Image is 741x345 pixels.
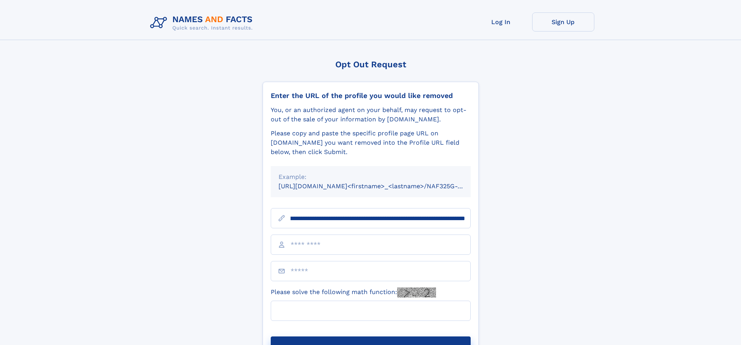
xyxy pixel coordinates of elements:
[271,129,471,157] div: Please copy and paste the specific profile page URL on [DOMAIN_NAME] you want removed into the Pr...
[271,91,471,100] div: Enter the URL of the profile you would like removed
[271,287,436,298] label: Please solve the following math function:
[263,60,479,69] div: Opt Out Request
[279,182,485,190] small: [URL][DOMAIN_NAME]<firstname>_<lastname>/NAF325G-xxxxxxxx
[532,12,594,32] a: Sign Up
[271,105,471,124] div: You, or an authorized agent on your behalf, may request to opt-out of the sale of your informatio...
[470,12,532,32] a: Log In
[279,172,463,182] div: Example:
[147,12,259,33] img: Logo Names and Facts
